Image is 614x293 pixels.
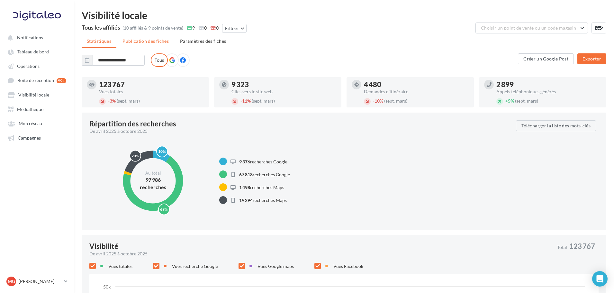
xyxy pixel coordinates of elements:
a: MG [PERSON_NAME] [5,275,69,288]
span: recherches Google [239,159,287,164]
span: Notifications [17,35,43,40]
text: 50k [103,284,111,289]
div: 4 480 [364,81,469,88]
div: Open Intercom Messenger [592,271,608,287]
span: (sept.-mars) [384,98,407,104]
span: (sept.-mars) [515,98,538,104]
span: 5% [505,98,514,104]
div: Visibilité [89,243,118,250]
button: Choisir un point de vente ou un code magasin [475,23,588,33]
span: Vues Google maps [257,263,294,269]
span: 11% [240,98,251,104]
div: De avril 2025 à octobre 2025 [89,128,511,134]
span: Visibilité locale [18,92,49,98]
span: Publication des fiches [122,38,169,44]
span: + [505,98,508,104]
span: - [373,98,375,104]
a: Visibilité locale [4,89,70,100]
span: Opérations [17,63,40,69]
div: Demandes d'itinéraire [364,89,469,94]
a: Mon réseau [4,117,70,129]
a: Opérations [4,60,70,72]
div: 9 323 [231,81,336,88]
span: 0 [210,25,219,31]
span: recherches Google [239,172,290,177]
span: Paramètres des fiches [180,38,226,44]
span: 0 [198,25,207,31]
span: Total [557,245,567,250]
span: recherches Maps [239,197,287,203]
span: Tableau de bord [17,49,49,55]
div: 123 767 [99,81,204,88]
span: Choisir un point de vente ou un code magasin [481,25,576,31]
span: Vues recherche Google [172,263,218,269]
a: Campagnes [4,132,70,143]
a: Médiathèque [4,103,70,115]
span: - [240,98,242,104]
button: Créer un Google Post [518,53,574,64]
a: Tableau de bord [4,46,70,57]
p: [PERSON_NAME] [19,278,61,285]
span: 9 [187,25,195,31]
div: Clics vers le site web [231,89,336,94]
div: Appels téléphoniques générés [496,89,601,94]
div: De avril 2025 à octobre 2025 [89,251,552,257]
span: 19 294 [239,197,253,203]
span: 9 376 [239,159,250,164]
div: Répartition des recherches [89,120,176,127]
span: (sept.-mars) [252,98,275,104]
span: 67 818 [239,172,253,177]
div: Visibilité locale [82,10,606,20]
span: 10% [373,98,383,104]
div: 2 899 [496,81,601,88]
span: recherches Maps [239,185,284,190]
button: Filtrer [222,24,247,33]
span: Vues totales [108,263,132,269]
span: Vues Facebook [333,263,363,269]
span: 3% [108,98,116,104]
span: MG [8,278,15,285]
button: Exporter [577,53,606,64]
span: 1 498 [239,185,250,190]
div: Vues totales [99,89,204,94]
div: 99+ [57,78,66,83]
div: (10 affiliés & 9 points de vente) [122,25,183,31]
span: 123 767 [569,243,595,250]
div: Tous les affiliés [82,24,120,30]
label: Tous [151,53,168,67]
span: Médiathèque [17,106,43,112]
span: Boîte de réception [17,78,54,83]
span: - [108,98,110,104]
button: Télécharger la liste des mots-clés [516,120,596,131]
button: Notifications [4,32,68,43]
span: (sept.-mars) [117,98,140,104]
span: Campagnes [18,135,41,141]
span: Mon réseau [19,121,42,126]
a: Boîte de réception 99+ [4,74,70,86]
